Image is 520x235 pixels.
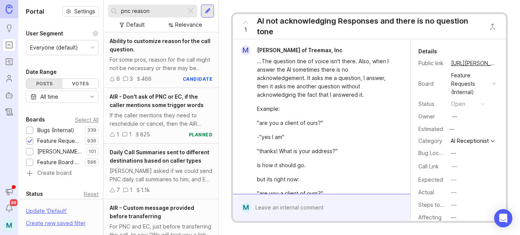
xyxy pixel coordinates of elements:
[418,176,443,183] label: Expected
[26,7,44,16] h1: Portal
[110,38,211,53] span: Ability to customize reason for the call question.
[418,163,439,169] label: Call Link
[257,105,395,113] div: Example:
[447,124,457,134] div: —
[2,38,16,52] a: Portal
[449,58,498,68] a: [URL][PERSON_NAME]
[110,111,212,128] div: If the caller mentions they need to reschedule or cancel, then the AIR should not ask if they are...
[452,162,457,171] div: —
[129,130,132,139] div: 1
[451,100,465,108] div: open
[2,185,16,198] button: Announcements
[26,29,63,38] div: User Segment
[116,130,119,139] div: 1
[110,56,212,72] div: For some pros, reason for the call might not be necessary or there may be another reason they are...
[494,209,512,227] div: Open Intercom Messenger
[236,45,348,55] a: M[PERSON_NAME] of Treemax, Inc
[62,6,99,17] button: Settings
[74,8,95,15] span: Settings
[2,201,16,215] button: Notifications
[257,161,395,169] div: is how it should go.
[418,150,451,156] label: Bug Location
[116,186,120,194] div: 7
[175,21,202,29] div: Relevance
[451,176,456,184] div: —
[87,138,96,144] p: 936
[418,214,442,221] label: Affecting
[104,32,219,88] a: Ability to customize reason for the call question.For some pros, reason for the call might not be...
[2,72,16,85] a: Users
[141,75,152,83] div: 466
[2,88,16,102] a: Autopilot
[87,127,96,133] p: 339
[418,189,434,195] label: Actual
[257,175,395,184] div: but its right now:
[26,67,57,77] div: Date Range
[449,200,459,210] button: Steps to Reproduce
[418,47,437,56] div: Details
[75,118,99,122] div: Select All
[183,76,213,82] div: candidate
[257,119,395,127] div: "are you a client of ours?"
[2,55,16,69] a: Roadmaps
[104,88,219,144] a: AIR - Don't ask of PNC or EC, if the caller mentions some trigger wordsIf the caller mentions the...
[37,137,81,145] div: Feature Requests (Internal)
[26,189,43,198] div: Status
[257,189,395,198] div: "are you a client of ours?"
[121,7,183,15] input: Search...
[2,105,16,119] a: Changelog
[26,219,86,227] div: Create new saved filter
[451,71,489,96] div: Feature Requests (Internal)
[86,94,98,100] svg: toggle icon
[26,115,45,124] div: Boards
[257,57,395,99] div: ...The question tine of voice isn't there. Also, when I answer the AI sometimes there is no ackno...
[26,79,62,88] div: Posts
[241,45,250,55] div: M
[2,21,16,35] a: Ideas
[110,149,209,164] span: Daily Call Summaries sent to different destinations based on caller types
[257,147,395,155] div: "thanks! What is your address?"
[89,149,96,155] p: 101
[451,188,456,197] div: —
[418,80,445,88] div: Board
[116,75,120,83] div: 6
[452,112,457,121] div: —
[110,167,212,184] div: [PERSON_NAME] asked if we could send PNC daily call summaries to him, and EC daily call summaries...
[30,43,78,52] div: Everyone (default)
[140,130,150,139] div: 825
[244,26,247,34] span: 1
[451,149,456,157] div: —
[26,207,67,219] div: Update ' Default '
[10,199,18,206] span: 99
[418,137,445,145] div: Category
[104,144,219,199] a: Daily Call Summaries sent to different destinations based on caller types[PERSON_NAME] asked if w...
[418,59,445,67] div: Public link
[40,93,58,101] div: All time
[37,147,83,156] div: [PERSON_NAME] (Public)
[130,75,133,83] div: 3
[451,201,456,209] div: —
[418,201,470,208] label: Steps to Reproduce
[241,203,251,213] div: M
[449,187,459,197] button: Actual
[257,16,481,37] div: AI not acknowledging Responses and there is no question tone
[6,5,13,13] img: Canny Home
[450,161,459,171] button: Call Link
[257,133,395,141] div: -"yes I am"
[37,158,81,166] div: Feature Board Sandbox [DATE]
[451,138,489,144] div: AI Receptionist
[418,126,443,132] div: Estimated
[130,186,132,194] div: 1
[26,170,99,177] a: Create board
[485,19,500,34] button: Close button
[87,159,96,165] p: 596
[418,112,445,121] div: Owner
[141,186,150,194] div: 1.1k
[257,47,342,53] span: [PERSON_NAME] of Treemax, Inc
[449,175,459,185] button: Expected
[2,218,16,232] div: M
[84,192,99,196] div: Reset
[126,21,145,29] div: Default
[110,93,204,108] span: AIR - Don't ask of PNC or EC, if the caller mentions some trigger words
